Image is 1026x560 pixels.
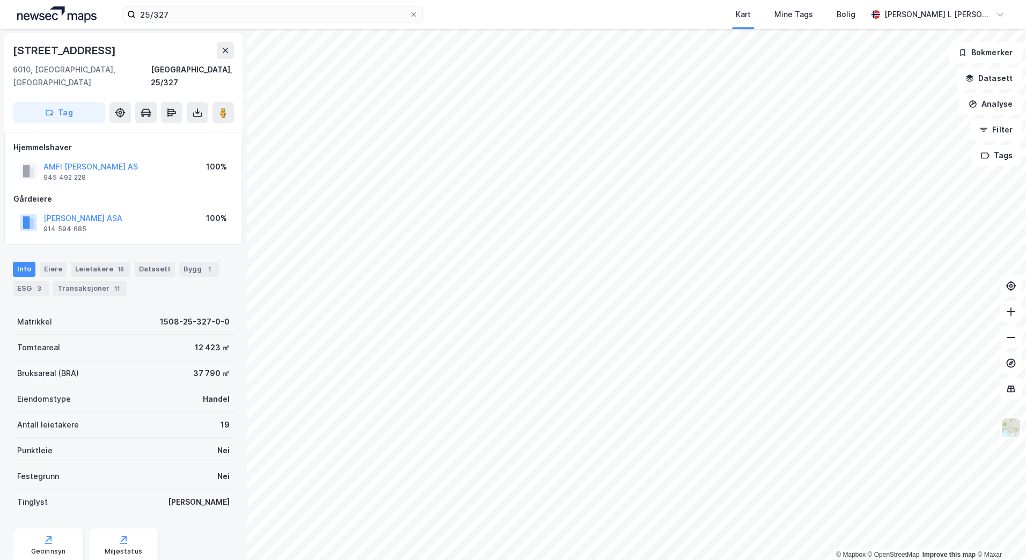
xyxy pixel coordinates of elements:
div: Geoinnsyn [31,547,66,556]
div: 100% [206,160,227,173]
div: 945 492 228 [43,173,86,182]
div: Transaksjoner [53,281,127,296]
div: 11 [112,283,122,294]
div: 12 423 ㎡ [195,341,230,354]
div: Eiendomstype [17,393,71,406]
div: 100% [206,212,227,225]
button: Filter [970,119,1022,141]
div: Tomteareal [17,341,60,354]
img: logo.a4113a55bc3d86da70a041830d287a7e.svg [17,6,97,23]
div: Mine Tags [774,8,813,21]
a: Improve this map [922,551,976,558]
div: Antall leietakere [17,418,79,431]
div: Leietakere [71,262,130,277]
div: ESG [13,281,49,296]
div: Info [13,262,35,277]
div: Handel [203,393,230,406]
div: Punktleie [17,444,53,457]
div: 19 [221,418,230,431]
div: Datasett [135,262,175,277]
div: Kart [736,8,751,21]
button: Bokmerker [949,42,1022,63]
input: Søk på adresse, matrikkel, gårdeiere, leietakere eller personer [136,6,409,23]
div: Kontrollprogram for chat [972,509,1026,560]
div: Matrikkel [17,315,52,328]
div: Nei [217,444,230,457]
div: [PERSON_NAME] [168,496,230,509]
div: Eiere [40,262,67,277]
a: OpenStreetMap [868,551,920,558]
div: Gårdeiere [13,193,233,205]
div: Miljøstatus [105,547,142,556]
div: Bolig [837,8,855,21]
div: 6010, [GEOGRAPHIC_DATA], [GEOGRAPHIC_DATA] [13,63,151,89]
div: Festegrunn [17,470,59,483]
div: Nei [217,470,230,483]
iframe: Chat Widget [972,509,1026,560]
div: Tinglyst [17,496,48,509]
div: 37 790 ㎡ [193,367,230,380]
button: Tags [972,145,1022,166]
div: 18 [115,264,126,275]
img: Z [1001,417,1021,438]
div: 914 594 685 [43,225,86,233]
div: Bruksareal (BRA) [17,367,79,380]
button: Datasett [956,68,1022,89]
div: 3 [34,283,45,294]
div: [GEOGRAPHIC_DATA], 25/327 [151,63,234,89]
div: Bygg [179,262,219,277]
button: Tag [13,102,105,123]
button: Analyse [959,93,1022,115]
a: Mapbox [836,551,866,558]
div: 1 [204,264,215,275]
div: 1508-25-327-0-0 [160,315,230,328]
div: [PERSON_NAME] L [PERSON_NAME] [884,8,992,21]
div: [STREET_ADDRESS] [13,42,118,59]
div: Hjemmelshaver [13,141,233,154]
